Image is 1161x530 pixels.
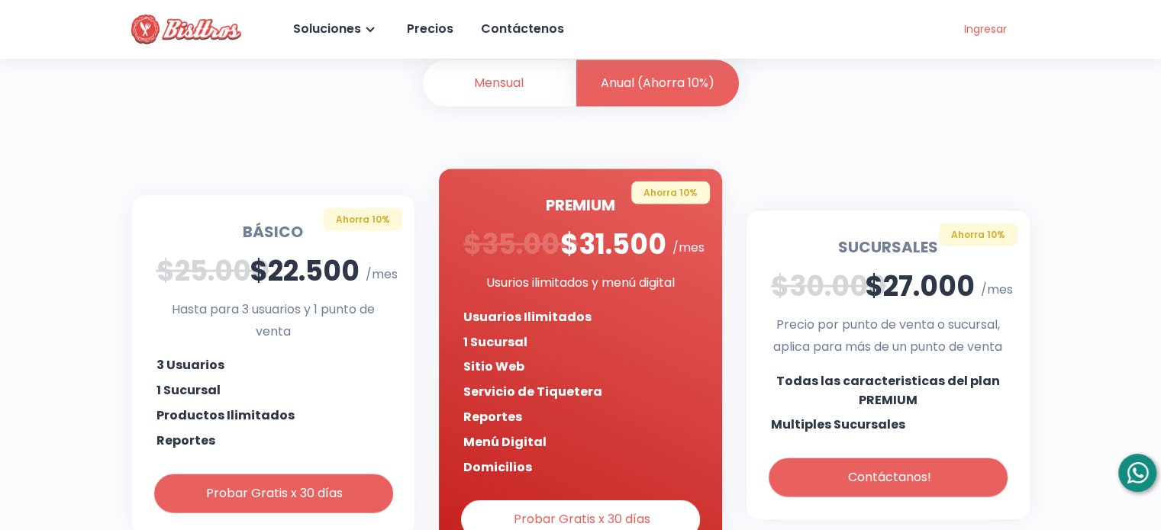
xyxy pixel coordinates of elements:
h6: 1 Sucursal [463,333,527,352]
div: Contáctanos! [845,467,931,489]
a: Precios [404,8,453,50]
h5: SUCURSALES [771,236,1005,259]
li: Anual (Ahorra 10%) [576,60,739,107]
div: Contáctenos [478,18,564,40]
img: Bisttros POS Logo [131,14,241,44]
h6: 3 Usuarios [156,356,224,375]
h6: Reportes [463,408,522,427]
a: Contáctenos [478,8,564,50]
h6: Sitio Web [463,358,524,377]
h2: $30.000 [771,265,859,308]
h6: 1 Sucursal [156,381,221,400]
h2: $27.000 [865,265,975,308]
div: /mes [981,279,1005,301]
h6: Productos Ilimitados [156,406,295,426]
div: Ahorra 10% [324,208,402,231]
div: /mes [672,237,698,259]
h2: $22.500 [250,250,360,293]
h5: BÁSICO [156,220,391,244]
button: Contáctanos! [771,461,1005,495]
div: Usurios ilimitados y menú digital [463,272,698,294]
button: Probar Gratis x 30 días [156,477,391,511]
div: Ahorra 10% [631,181,710,204]
div: Precio por punto de venta o sucursal, aplica para más de un punto de venta [771,314,1005,358]
div: Precios [404,18,453,40]
h2: $25.000 [156,250,243,293]
div: Soluciones [290,18,361,40]
h6: Reportes [156,432,215,451]
div: /mes [366,264,390,286]
h6: Todas las caracteristicas del plan PREMIUM [771,372,1005,410]
div: Ingresar [960,20,1006,39]
h6: Servicio de Tiquetera [463,383,602,402]
h2: $35.000 [463,223,554,266]
div: Hasta para 3 usuarios y 1 punto de venta [156,299,391,343]
h2: $31.500 [560,223,666,266]
h5: PREMIUM [463,194,698,217]
div: Probar Gratis x 30 días [203,483,343,505]
h6: Usuarios Ilimitados [463,308,592,327]
li: Mensual [423,60,576,107]
h6: Menú Digital [463,433,547,452]
h6: Multiples Sucursales [771,416,905,435]
div: Ahorra 10% [939,223,1017,246]
h6: Domicilios [463,458,532,477]
a: Ingresar [937,17,1029,42]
